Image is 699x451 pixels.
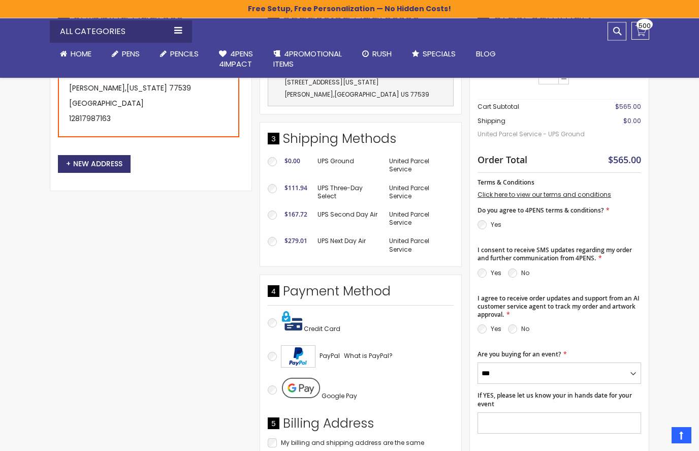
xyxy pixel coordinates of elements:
[623,116,641,125] span: $0.00
[384,232,454,258] td: United Parcel Service
[352,43,402,65] a: Rush
[384,205,454,232] td: United Parcel Service
[478,178,534,187] span: Terms & Conditions
[384,179,454,205] td: United Parcel Service
[219,48,253,69] span: 4Pens 4impact
[384,152,454,178] td: United Parcel Service
[491,324,501,333] label: Yes
[521,268,529,277] label: No
[334,90,399,99] span: [GEOGRAPHIC_DATA]
[478,125,591,143] span: United Parcel Service - UPS Ground
[282,378,320,398] img: Pay with Google Pay
[410,90,429,99] span: 77539
[126,83,167,93] span: [US_STATE]
[170,48,199,59] span: Pencils
[263,43,352,76] a: 4PROMOTIONALITEMS
[372,48,392,59] span: Rush
[320,351,340,360] span: PayPal
[491,268,501,277] label: Yes
[281,345,315,368] img: Acceptance Mark
[615,102,641,111] span: $565.00
[58,39,239,137] div: [PERSON_NAME] [PERSON_NAME] [STREET_ADDRESS][US_STATE] [PERSON_NAME] , 77539 [GEOGRAPHIC_DATA]
[312,232,384,258] td: UPS Next Day Air
[402,43,466,65] a: Specials
[50,20,192,43] div: All Categories
[284,236,307,245] span: $279.01
[478,99,591,114] th: Cart Subtotal
[478,391,632,408] span: If YES, please let us know your in hands date for your event
[478,350,561,358] span: Are you buying for an event?
[71,48,91,59] span: Home
[322,392,357,400] span: Google Pay
[478,116,505,125] span: Shipping
[284,184,307,192] span: $111.94
[268,283,454,305] div: Payment Method
[631,22,649,40] a: 500
[478,294,640,319] span: I agree to receive order updates and support from an AI customer service agent to track my order ...
[401,90,409,99] span: US
[50,43,102,65] a: Home
[102,43,150,65] a: Pens
[273,76,448,101] div: ,
[608,154,641,166] span: $565.00
[281,438,424,447] span: My billing and shipping address are the same
[150,43,209,65] a: Pencils
[478,152,527,166] strong: Order Total
[344,351,393,360] span: What is PayPal?
[273,48,342,69] span: 4PROMOTIONAL ITEMS
[304,324,340,333] span: Credit Card
[209,43,263,76] a: 4Pens4impact
[122,48,140,59] span: Pens
[639,21,651,31] span: 500
[284,78,379,86] span: [STREET_ADDRESS][US_STATE]
[478,190,611,199] a: Click here to view our terms and conditions
[282,311,302,331] img: Pay with credit card
[284,157,300,165] span: $0.00
[466,43,506,65] a: Blog
[284,90,333,99] span: [PERSON_NAME]
[66,159,122,169] span: New Address
[478,206,603,215] span: Do you agree to 4PENS terms & conditions?
[476,48,496,59] span: Blog
[344,350,393,362] a: What is PayPal?
[521,324,529,333] label: No
[312,205,384,232] td: UPS Second Day Air
[491,220,501,229] label: Yes
[268,130,454,153] div: Shipping Methods
[672,427,691,443] a: Top
[478,246,632,262] span: I consent to receive SMS updates regarding my order and further communication from 4PENS.
[58,155,131,173] button: New Address
[268,415,454,437] div: Billing Address
[69,113,111,124] a: 12817987163
[312,152,384,178] td: UPS Ground
[312,179,384,205] td: UPS Three-Day Select
[423,48,456,59] span: Specials
[284,210,307,219] span: $167.72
